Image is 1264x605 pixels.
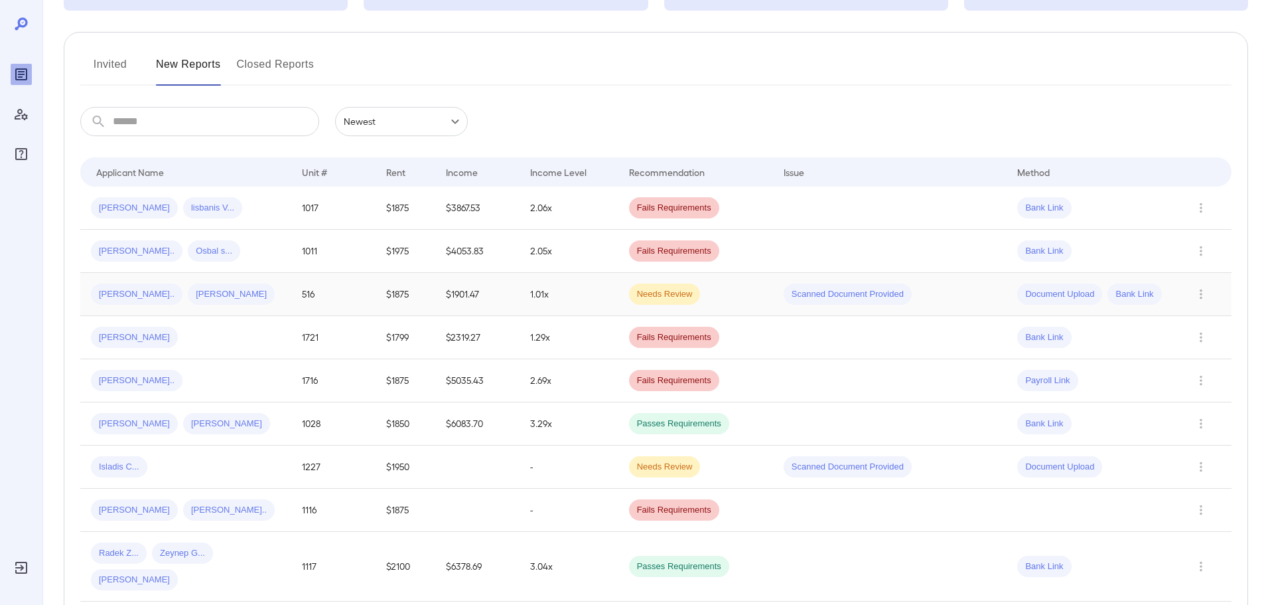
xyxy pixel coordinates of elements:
button: New Reports [156,54,221,86]
td: 2.05x [520,230,618,273]
div: Log Out [11,557,32,578]
div: FAQ [11,143,32,165]
span: Fails Requirements [629,202,719,215]
td: $1901.47 [435,273,520,316]
td: $1875 [376,273,435,316]
td: $1875 [376,489,435,532]
td: $6083.70 [435,402,520,446]
td: 1.01x [520,273,618,316]
button: Row Actions [1190,240,1212,262]
td: - [520,446,618,489]
td: $1799 [376,316,435,359]
span: Fails Requirements [629,504,719,517]
span: Passes Requirements [629,418,729,430]
span: Document Upload [1017,288,1102,301]
button: Row Actions [1190,370,1212,391]
td: 2.69x [520,359,618,402]
span: Bank Link [1017,202,1071,215]
td: 1227 [291,446,376,489]
div: Method [1017,164,1050,180]
td: $5035.43 [435,359,520,402]
div: Income Level [530,164,587,180]
td: $2319.27 [435,316,520,359]
td: 516 [291,273,376,316]
td: $1850 [376,402,435,446]
span: [PERSON_NAME].. [91,375,182,387]
span: Zeynep G... [152,547,213,560]
span: lisbanis V... [183,202,242,215]
span: Payroll Link [1017,375,1078,387]
td: $1950 [376,446,435,489]
span: Bank Link [1017,331,1071,344]
span: Bank Link [1107,288,1161,301]
span: Bank Link [1017,245,1071,258]
span: [PERSON_NAME] [91,418,178,430]
button: Row Actions [1190,413,1212,434]
td: 3.29x [520,402,618,446]
span: Radek Z... [91,547,147,560]
span: [PERSON_NAME].. [183,504,275,517]
span: Document Upload [1017,461,1102,474]
button: Row Actions [1190,456,1212,477]
div: Income [446,164,478,180]
td: $6378.69 [435,532,520,602]
button: Row Actions [1190,499,1212,521]
td: 1721 [291,316,376,359]
td: $2100 [376,532,435,602]
span: Scanned Document Provided [784,288,912,301]
td: $1975 [376,230,435,273]
span: [PERSON_NAME].. [91,245,182,258]
td: 1716 [291,359,376,402]
span: Needs Review [629,461,701,474]
div: Applicant Name [96,164,164,180]
span: [PERSON_NAME] [188,288,275,301]
td: 1.29x [520,316,618,359]
span: [PERSON_NAME] [183,418,270,430]
span: [PERSON_NAME] [91,331,178,344]
td: $1875 [376,187,435,230]
td: $3867.53 [435,187,520,230]
button: Row Actions [1190,197,1212,218]
span: Fails Requirements [629,375,719,387]
td: $1875 [376,359,435,402]
span: Isladis C... [91,461,147,474]
span: [PERSON_NAME] [91,574,178,586]
td: 1028 [291,402,376,446]
div: Manage Users [11,104,32,125]
div: Reports [11,64,32,85]
button: Closed Reports [237,54,315,86]
div: Newest [335,107,468,136]
td: - [520,489,618,532]
button: Row Actions [1190,556,1212,577]
td: 1017 [291,187,376,230]
button: Invited [80,54,140,86]
span: Needs Review [629,288,701,301]
td: 1117 [291,532,376,602]
td: 3.04x [520,532,618,602]
span: Scanned Document Provided [784,461,912,474]
span: [PERSON_NAME] [91,504,178,517]
span: Bank Link [1017,418,1071,430]
td: 1116 [291,489,376,532]
td: 2.06x [520,187,618,230]
span: Osbal s... [188,245,240,258]
span: Bank Link [1017,561,1071,573]
td: $4053.83 [435,230,520,273]
span: Fails Requirements [629,331,719,344]
button: Row Actions [1190,284,1212,305]
div: Recommendation [629,164,705,180]
div: Unit # [302,164,327,180]
span: Passes Requirements [629,561,729,573]
span: [PERSON_NAME].. [91,288,182,301]
span: [PERSON_NAME] [91,202,178,215]
span: Fails Requirements [629,245,719,258]
td: 1011 [291,230,376,273]
div: Rent [386,164,407,180]
div: Issue [784,164,805,180]
button: Row Actions [1190,327,1212,348]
